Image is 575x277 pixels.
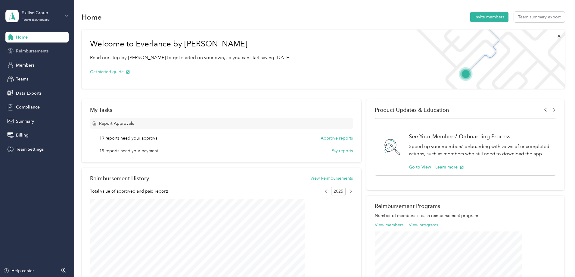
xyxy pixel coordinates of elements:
div: My Tasks [90,107,353,113]
button: View programs [409,222,438,228]
img: Welcome to everlance [410,30,564,89]
h1: Home [82,14,102,20]
iframe: Everlance-gr Chat Button Frame [541,243,575,277]
span: Team Settings [16,146,44,153]
div: Team dashboard [22,18,50,22]
span: Total value of approved and paid reports [90,188,169,194]
span: Report Approvals [99,120,134,127]
button: Go to View [409,164,431,170]
button: Team summary export [514,12,565,22]
span: Product Updates & Education [375,107,449,113]
button: View Reimbursements [310,175,353,181]
button: Get started guide [90,69,130,75]
p: Read our step-by-[PERSON_NAME] to get started on your own, so you can start saving [DATE]. [90,54,292,61]
span: Members [16,62,34,68]
span: 2025 [331,187,346,196]
button: Help center [3,268,34,274]
button: Invite members [470,12,508,22]
h2: Reimbursement History [90,175,149,181]
div: SkillsetGroup [22,10,60,16]
span: Billing [16,132,29,138]
span: Teams [16,76,28,82]
p: Speed up your members' onboarding with views of uncompleted actions, such as members who still ne... [409,143,549,158]
span: 19 reports need your approval [99,135,158,141]
h1: Welcome to Everlance by [PERSON_NAME] [90,39,292,49]
span: Summary [16,118,34,124]
h1: See Your Members' Onboarding Process [409,133,549,140]
span: Data Exports [16,90,42,96]
h2: Reimbursement Programs [375,203,556,209]
span: Home [16,34,28,40]
span: Compliance [16,104,40,110]
span: 15 reports need your payment [99,148,158,154]
p: Number of members in each reimbursement program. [375,212,556,219]
button: View members [375,222,403,228]
button: Approve reports [321,135,353,141]
button: Pay reports [331,148,353,154]
span: Reimbursements [16,48,48,54]
button: Learn more [435,164,464,170]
